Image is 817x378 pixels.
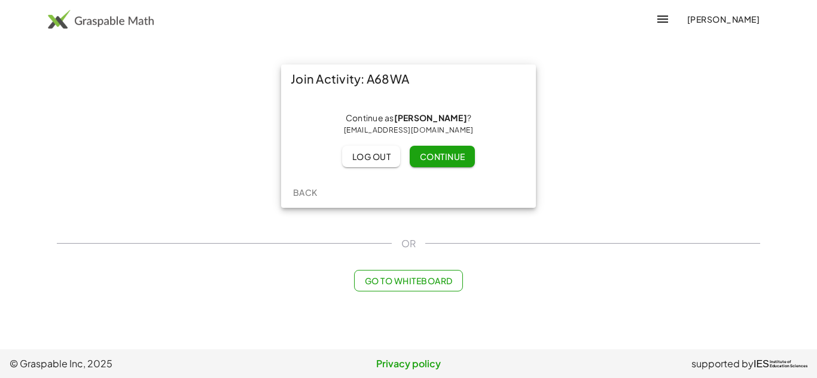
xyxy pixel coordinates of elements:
span: Back [292,187,317,198]
span: OR [401,236,416,251]
a: Privacy policy [276,357,542,371]
button: Back [286,182,324,203]
button: Log out [342,146,400,167]
strong: [PERSON_NAME] [394,112,467,123]
span: [PERSON_NAME] [687,14,760,24]
div: Continue as ? [291,112,526,136]
div: Join Activity: A68WA [281,64,536,93]
span: supported by [691,357,754,371]
button: Continue [410,146,474,167]
span: Log out [352,151,391,162]
span: Go to Whiteboard [364,275,452,286]
a: IESInstitute ofEducation Sciences [754,357,807,371]
span: IES [754,358,769,370]
span: Continue [419,151,465,162]
span: Institute of Education Sciences [770,360,807,368]
button: [PERSON_NAME] [677,8,769,30]
button: Go to Whiteboard [354,270,462,291]
div: [EMAIL_ADDRESS][DOMAIN_NAME] [291,124,526,136]
span: © Graspable Inc, 2025 [10,357,276,371]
